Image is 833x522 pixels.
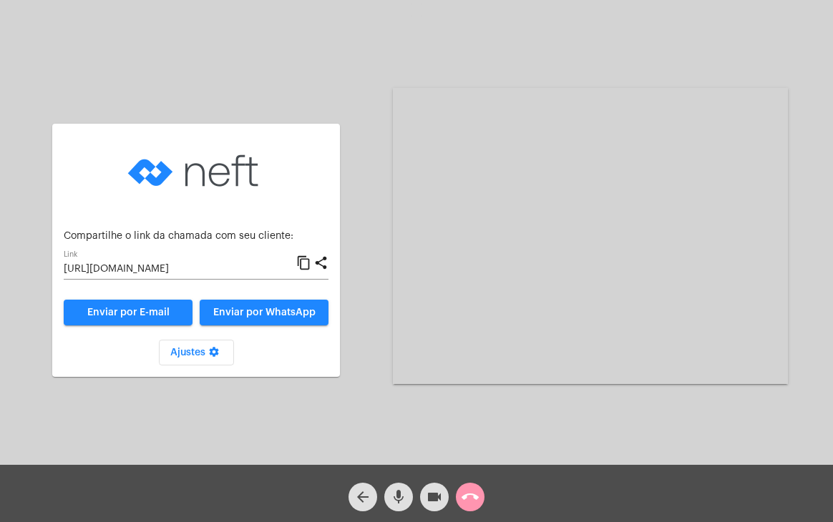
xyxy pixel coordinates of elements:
[205,346,223,363] mat-icon: settings
[390,488,407,506] mat-icon: mic
[354,488,371,506] mat-icon: arrow_back
[426,488,443,506] mat-icon: videocam
[313,255,328,272] mat-icon: share
[213,307,316,317] span: Enviar por WhatsApp
[64,231,328,242] p: Compartilhe o link da chamada com seu cliente:
[170,348,223,358] span: Ajustes
[125,135,268,207] img: logo-neft-novo-2.png
[462,488,479,506] mat-icon: call_end
[296,255,311,272] mat-icon: content_copy
[64,300,193,325] a: Enviar por E-mail
[87,307,170,317] span: Enviar por E-mail
[159,340,234,365] button: Ajustes
[200,300,328,325] button: Enviar por WhatsApp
